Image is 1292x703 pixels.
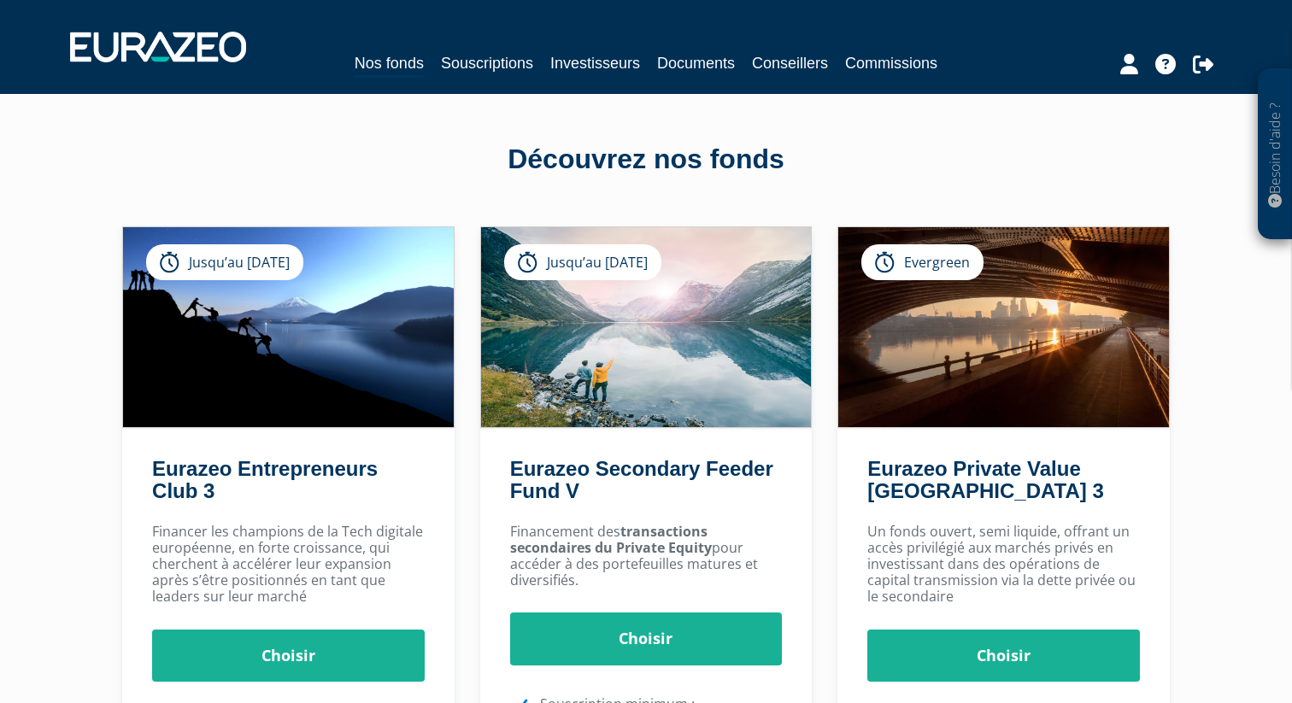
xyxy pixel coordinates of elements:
div: Evergreen [861,244,984,280]
a: Eurazeo Entrepreneurs Club 3 [152,457,378,502]
a: Choisir [867,630,1140,682]
a: Eurazeo Private Value [GEOGRAPHIC_DATA] 3 [867,457,1103,502]
img: Eurazeo Secondary Feeder Fund V [481,227,812,427]
strong: transactions secondaires du Private Equity [510,522,712,557]
a: Choisir [510,612,783,665]
div: Découvrez nos fonds [159,140,1133,179]
img: 1732889491-logotype_eurazeo_blanc_rvb.png [70,32,246,62]
a: Documents [657,51,735,75]
a: Conseillers [752,51,828,75]
a: Nos fonds [355,51,424,78]
a: Choisir [152,630,425,682]
p: Financement des pour accéder à des portefeuilles matures et diversifiés. [510,524,783,589]
a: Eurazeo Secondary Feeder Fund V [510,457,773,502]
a: Investisseurs [550,51,640,75]
a: Souscriptions [441,51,533,75]
p: Besoin d'aide ? [1266,78,1285,231]
p: Un fonds ouvert, semi liquide, offrant un accès privilégié aux marchés privés en investissant dan... [867,524,1140,606]
a: Commissions [845,51,937,75]
p: Financer les champions de la Tech digitale européenne, en forte croissance, qui cherchent à accél... [152,524,425,606]
div: Jusqu’au [DATE] [146,244,303,280]
img: Eurazeo Private Value Europe 3 [838,227,1169,427]
img: Eurazeo Entrepreneurs Club 3 [123,227,454,427]
div: Jusqu’au [DATE] [504,244,661,280]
